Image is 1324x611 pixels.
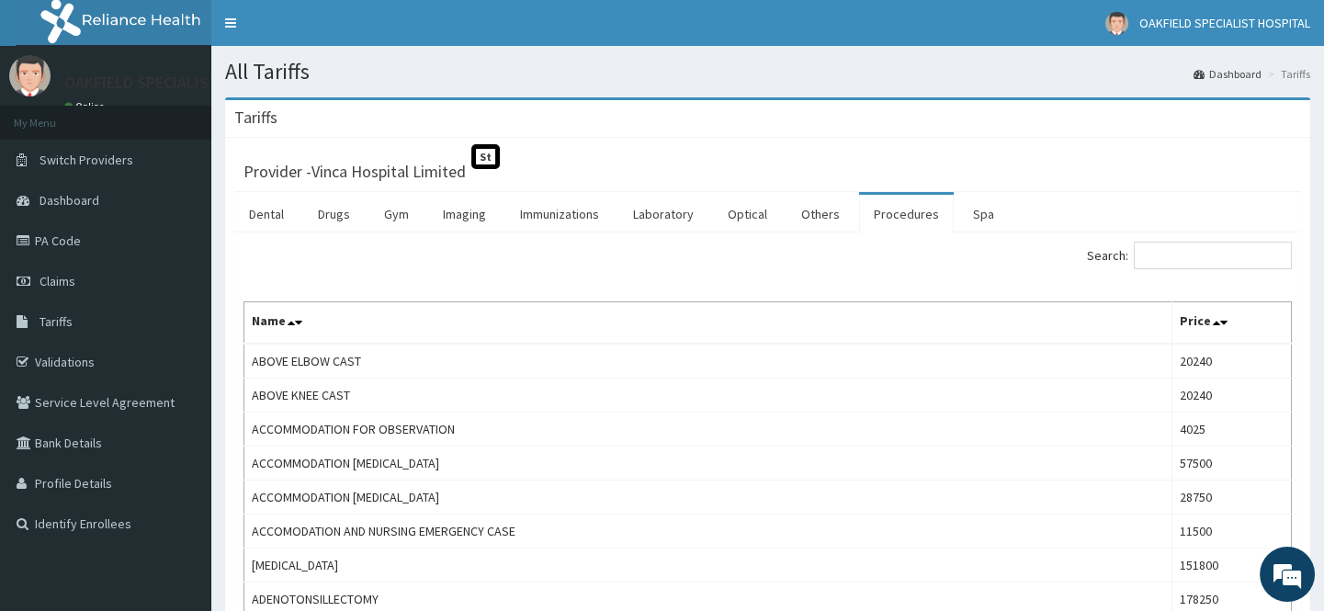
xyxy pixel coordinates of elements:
[9,55,51,96] img: User Image
[1105,12,1128,35] img: User Image
[1134,242,1292,269] input: Search:
[234,195,299,233] a: Dental
[1263,66,1310,82] li: Tariffs
[1172,515,1292,549] td: 11500
[301,9,345,53] div: Minimize live chat window
[1172,447,1292,481] td: 57500
[64,74,294,91] p: OAKFIELD SPECIALIST HOSPITAL
[369,195,424,233] a: Gym
[1172,379,1292,413] td: 20240
[471,144,500,169] span: St
[428,195,501,233] a: Imaging
[505,195,614,233] a: Immunizations
[234,109,277,126] h3: Tariffs
[1172,302,1292,345] th: Price
[1194,66,1262,82] a: Dashboard
[713,195,782,233] a: Optical
[958,195,1009,233] a: Spa
[1172,413,1292,447] td: 4025
[244,481,1172,515] td: ACCOMMODATION [MEDICAL_DATA]
[303,195,365,233] a: Drugs
[786,195,854,233] a: Others
[9,412,350,476] textarea: Type your message and hit 'Enter'
[1087,242,1292,269] label: Search:
[1172,549,1292,583] td: 151800
[244,447,1172,481] td: ACCOMMODATION [MEDICAL_DATA]
[244,515,1172,549] td: ACCOMODATION AND NURSING EMERGENCY CASE
[225,60,1310,84] h1: All Tariffs
[96,103,309,127] div: Chat with us now
[244,549,1172,583] td: [MEDICAL_DATA]
[618,195,708,233] a: Laboratory
[40,273,75,289] span: Claims
[40,313,73,330] span: Tariffs
[1172,344,1292,379] td: 20240
[34,92,74,138] img: d_794563401_company_1708531726252_794563401
[40,152,133,168] span: Switch Providers
[64,100,108,113] a: Online
[243,164,466,180] h3: Provider - Vinca Hospital Limited
[1172,481,1292,515] td: 28750
[244,413,1172,447] td: ACCOMMODATION FOR OBSERVATION
[1139,15,1310,31] span: OAKFIELD SPECIALIST HOSPITAL
[244,302,1172,345] th: Name
[40,192,99,209] span: Dashboard
[859,195,954,233] a: Procedures
[107,187,254,372] span: We're online!
[244,344,1172,379] td: ABOVE ELBOW CAST
[244,379,1172,413] td: ABOVE KNEE CAST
